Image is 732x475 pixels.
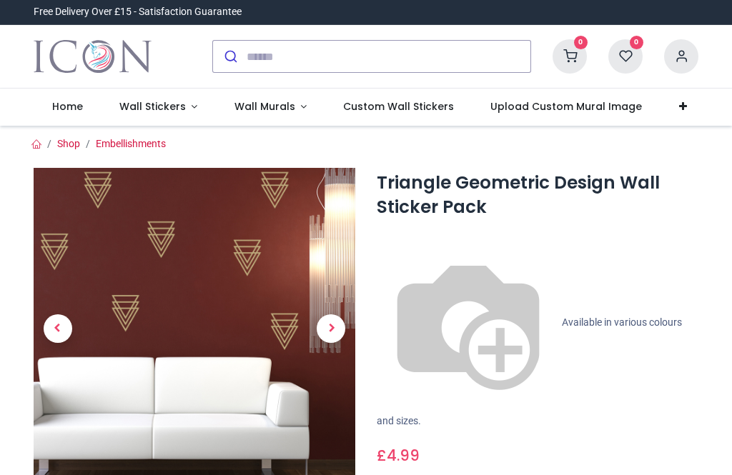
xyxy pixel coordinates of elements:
[213,41,247,72] button: Submit
[52,99,83,114] span: Home
[377,171,698,220] h1: Triangle Geometric Design Wall Sticker Pack
[608,50,643,61] a: 0
[34,216,82,441] a: Previous
[34,36,152,76] a: Logo of Icon Wall Stickers
[377,231,560,414] img: color-wheel.png
[57,138,80,149] a: Shop
[387,445,420,466] span: 4.99
[398,5,698,19] iframe: Customer reviews powered by Trustpilot
[553,50,587,61] a: 0
[490,99,642,114] span: Upload Custom Mural Image
[377,316,682,426] span: Available in various colours and sizes.
[44,314,72,343] span: Previous
[377,445,420,466] span: £
[216,89,325,126] a: Wall Murals
[96,138,166,149] a: Embellishments
[119,99,186,114] span: Wall Stickers
[307,216,356,441] a: Next
[343,99,454,114] span: Custom Wall Stickers
[234,99,295,114] span: Wall Murals
[34,36,152,76] img: Icon Wall Stickers
[34,5,242,19] div: Free Delivery Over £15 - Satisfaction Guarantee
[101,89,216,126] a: Wall Stickers
[630,36,643,49] sup: 0
[574,36,588,49] sup: 0
[317,314,345,343] span: Next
